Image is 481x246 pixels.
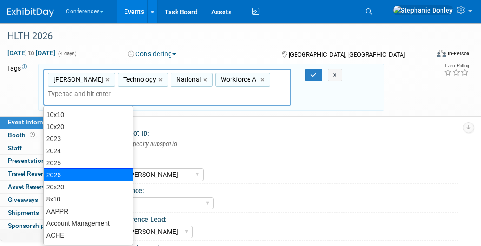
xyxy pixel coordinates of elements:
[44,217,133,229] div: Account Management
[8,157,48,164] span: Presentations
[444,64,469,68] div: Event Rating
[398,48,469,62] div: Event Format
[44,157,133,169] div: 2025
[27,49,36,57] span: to
[0,207,97,219] a: Shipments
[44,193,133,205] div: 8x10
[114,213,458,224] div: Conference Lead:
[393,5,453,15] img: Stephanie Donley
[4,28,423,45] div: HLTH 2026
[44,145,133,157] div: 2024
[7,64,30,111] td: Tags
[8,196,38,203] span: Giveaways
[289,51,405,58] span: [GEOGRAPHIC_DATA], [GEOGRAPHIC_DATA]
[121,75,156,84] span: Technology
[437,50,446,57] img: Format-Inperson.png
[44,181,133,193] div: 20x20
[448,50,469,57] div: In-Person
[0,194,97,206] a: Giveaways
[124,141,177,148] span: Specify hubspot id
[44,121,133,133] div: 10x20
[48,89,178,98] input: Type tag and hit enter
[52,75,103,84] span: [PERSON_NAME]
[8,183,63,190] span: Asset Reservations
[44,133,133,145] div: 2023
[219,75,258,84] span: Workforce AI
[8,144,22,152] span: Staff
[0,116,97,129] a: Event Information
[8,222,48,229] span: Sponsorships
[0,129,97,142] a: Booth
[44,109,133,121] div: 10x10
[260,75,266,85] a: ×
[28,131,37,138] span: Booth not reserved yet
[0,220,97,232] a: Sponsorships
[7,49,56,57] span: [DATE] [DATE]
[44,205,133,217] div: AAPPR
[158,75,165,85] a: ×
[8,170,65,177] span: Travel Reservations
[125,49,180,58] button: Considering
[7,8,54,17] img: ExhibitDay
[8,131,37,139] span: Booth
[203,75,209,85] a: ×
[43,168,133,181] div: 2026
[44,229,133,241] div: ACHE
[114,184,458,195] div: Audience:
[114,155,458,167] div: Brand:
[0,168,97,180] a: Travel Reservations
[105,75,112,85] a: ×
[8,118,60,126] span: Event Information
[0,155,97,167] a: Presentations
[8,209,39,216] span: Shipments
[328,69,342,82] button: X
[174,75,201,84] span: National
[113,126,462,138] div: HubSpot ID:
[57,51,77,57] span: (4 days)
[0,181,97,193] a: Asset Reservations
[0,142,97,155] a: Staff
